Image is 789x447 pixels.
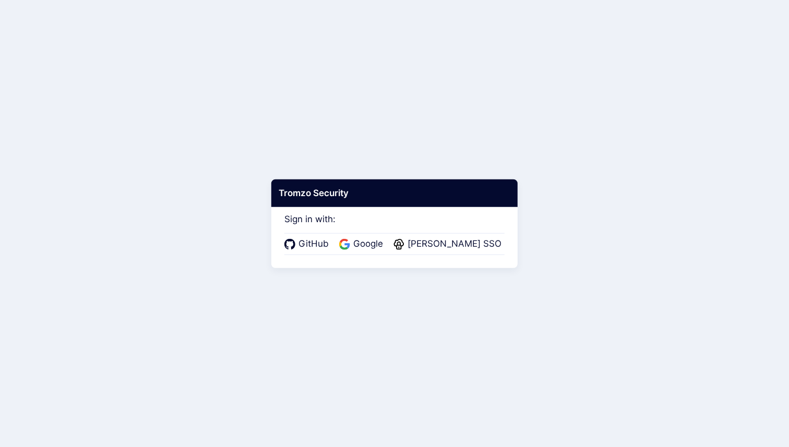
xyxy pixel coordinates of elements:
div: Tromzo Security [271,179,518,207]
a: Google [339,237,386,251]
span: GitHub [295,237,332,251]
span: Google [350,237,386,251]
div: Sign in with: [284,199,505,255]
a: GitHub [284,237,332,251]
a: [PERSON_NAME] SSO [393,237,505,251]
span: [PERSON_NAME] SSO [404,237,505,251]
